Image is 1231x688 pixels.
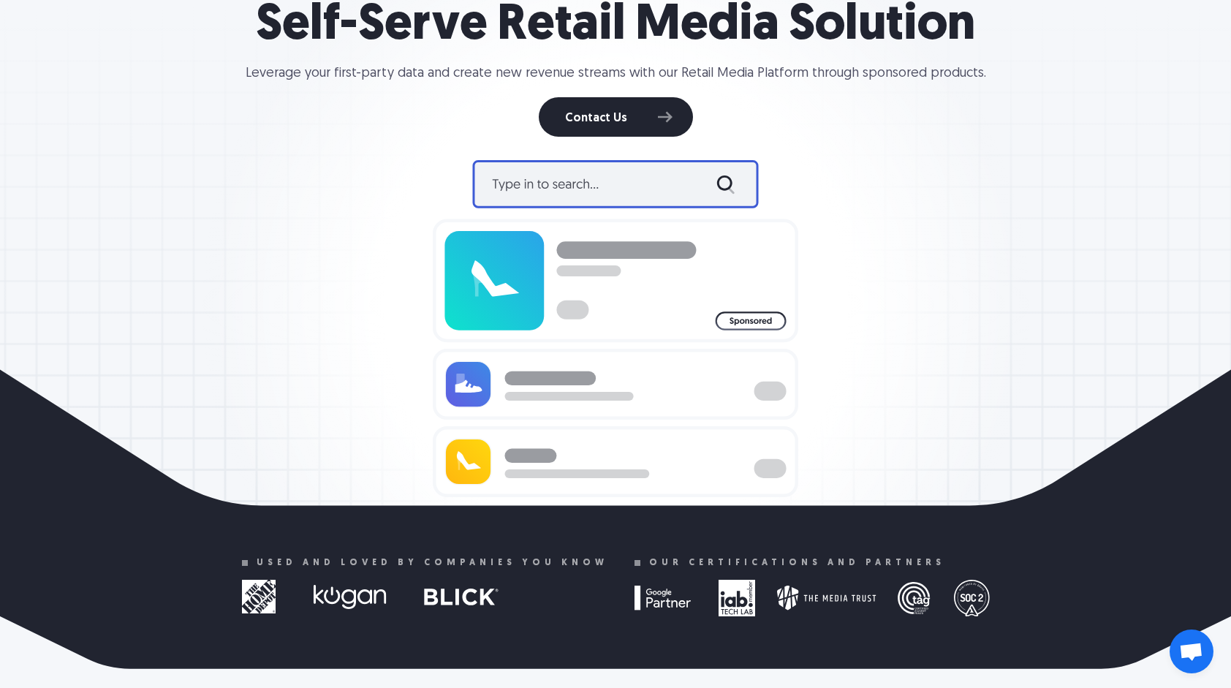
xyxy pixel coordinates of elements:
[257,558,608,568] div: used and loved by companies you know
[1170,630,1213,673] div: Open chat
[539,97,693,137] a: Contact Us
[246,64,986,83] div: Leverage your first-party data and create new revenue streams with our Retail Media Platform thro...
[649,558,945,568] div: Our certifications and partners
